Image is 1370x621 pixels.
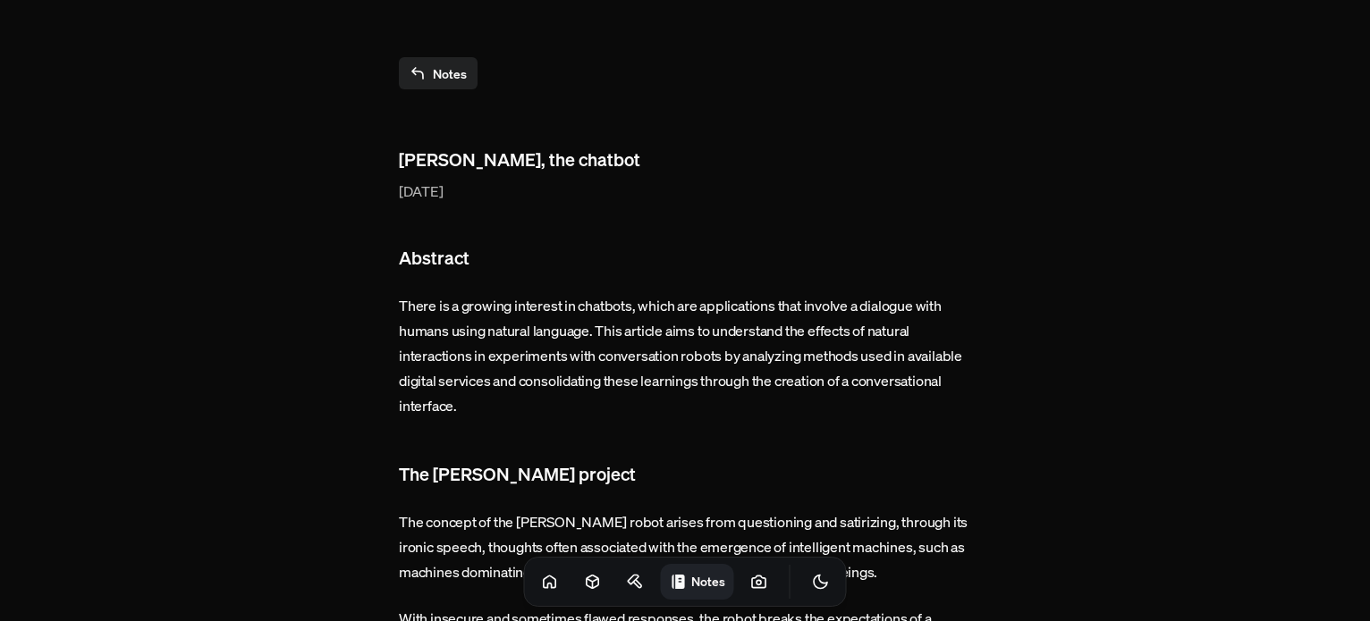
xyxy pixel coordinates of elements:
[399,147,971,173] h1: [PERSON_NAME], the chatbot
[399,293,971,418] p: There is a growing interest in chatbots, which are applications that involve a dialogue with huma...
[399,509,971,584] p: The concept of the [PERSON_NAME] robot arises from questioning and satirizing, through its ironic...
[399,57,478,89] a: Notes
[399,180,971,202] time: [DATE]
[661,564,734,600] a: Notes
[399,461,971,488] h2: The [PERSON_NAME] project
[399,245,971,272] h2: Abstract
[803,564,839,600] button: Toggle Theme
[691,573,725,590] h1: Notes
